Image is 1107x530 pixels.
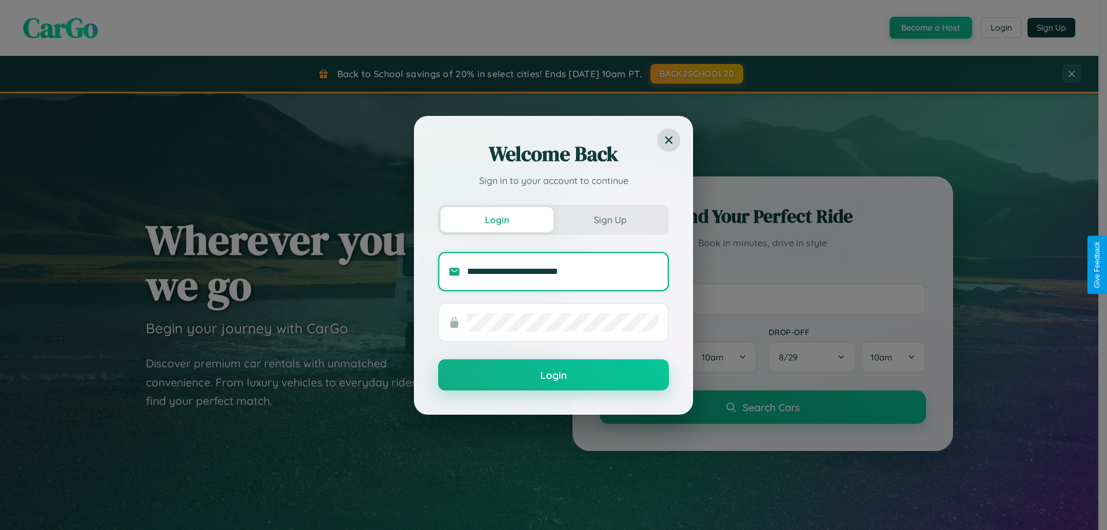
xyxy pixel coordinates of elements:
[438,174,669,187] p: Sign in to your account to continue
[1093,242,1101,288] div: Give Feedback
[438,140,669,168] h2: Welcome Back
[440,207,553,232] button: Login
[553,207,667,232] button: Sign Up
[438,359,669,390] button: Login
